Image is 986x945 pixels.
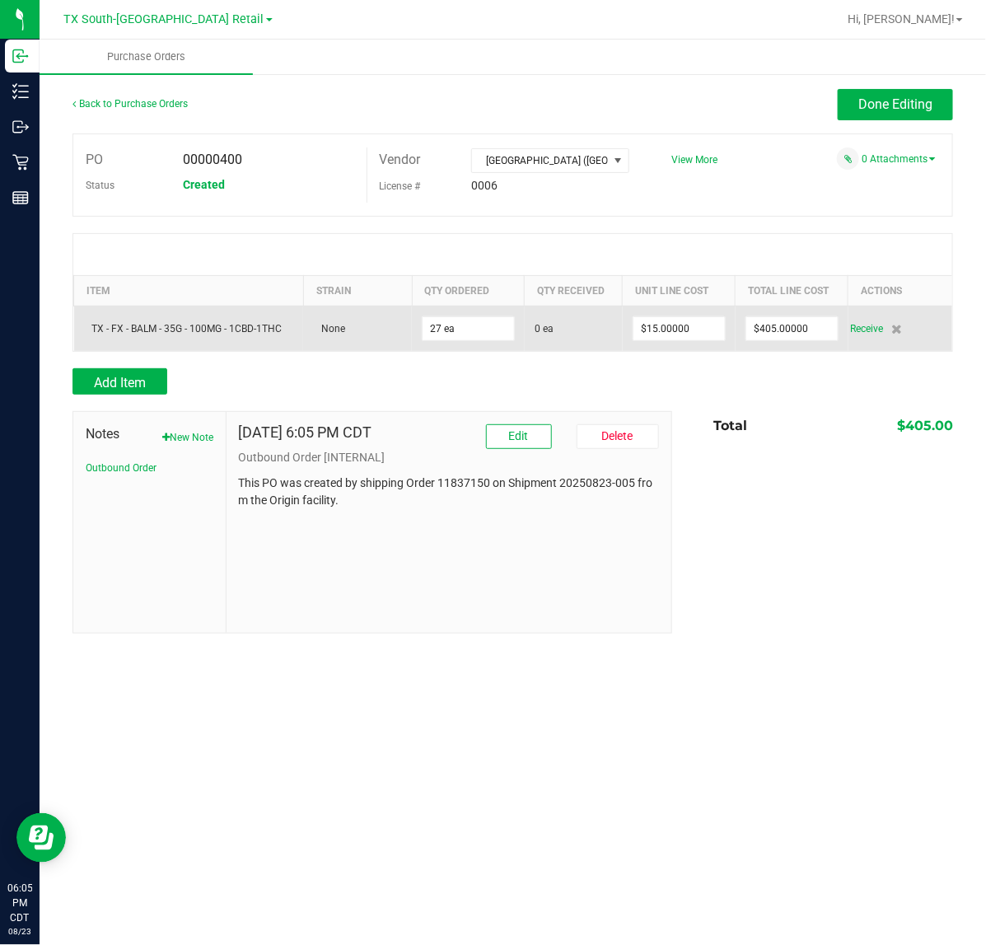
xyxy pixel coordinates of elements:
label: Status [86,173,114,198]
span: Done Editing [858,96,932,112]
a: View More [671,154,717,166]
iframe: Resource center [16,813,66,863]
button: Outbound Order [86,461,157,475]
span: Hi, [PERSON_NAME]! [848,12,955,26]
th: Item [74,275,304,306]
span: 00000400 [184,152,243,167]
th: Unit Line Cost [623,275,736,306]
p: 06:05 PM CDT [7,881,32,925]
span: Total [713,418,747,433]
label: Vendor [380,147,421,172]
label: PO [86,147,103,172]
span: [GEOGRAPHIC_DATA] ([GEOGRAPHIC_DATA]) [GEOGRAPHIC_DATA] [472,149,608,172]
inline-svg: Reports [12,189,29,206]
span: Notes [86,424,213,444]
div: TX - FX - BALM - 35G - 100MG - 1CBD-1THC [84,321,294,336]
button: Add Item [72,368,167,395]
span: None [313,323,345,334]
span: Attach a document [837,147,859,170]
span: $405.00 [897,418,953,433]
button: Edit [486,424,552,449]
span: Delete [602,429,633,442]
label: License # [380,174,421,199]
h4: [DATE] 6:05 PM CDT [239,424,372,441]
span: 0006 [471,179,498,192]
inline-svg: Outbound [12,119,29,135]
input: $0.00000 [746,317,838,340]
span: Created [184,178,226,191]
button: New Note [162,430,213,445]
span: Edit [509,429,529,442]
button: Delete [577,424,659,449]
a: Back to Purchase Orders [72,98,188,110]
a: 0 Attachments [862,153,936,165]
inline-svg: Inventory [12,83,29,100]
span: 0 ea [535,321,554,336]
th: Qty Ordered [412,275,525,306]
input: $0.00000 [633,317,725,340]
th: Actions [848,275,952,306]
p: Outbound Order [INTERNAL] [239,449,659,466]
input: 0 ea [423,317,514,340]
th: Qty Received [525,275,623,306]
button: Done Editing [838,89,953,120]
span: TX South-[GEOGRAPHIC_DATA] Retail [64,12,264,26]
inline-svg: Inbound [12,48,29,64]
th: Strain [303,275,412,306]
a: Purchase Orders [40,40,253,74]
p: 08/23 [7,925,32,938]
p: This PO was created by shipping Order 11837150 on Shipment 20250823-005 from the Origin facility. [239,475,659,509]
th: Total Line Cost [736,275,848,306]
span: Purchase Orders [85,49,208,64]
inline-svg: Retail [12,154,29,171]
span: Add Item [94,375,146,391]
span: Receive [851,319,884,339]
